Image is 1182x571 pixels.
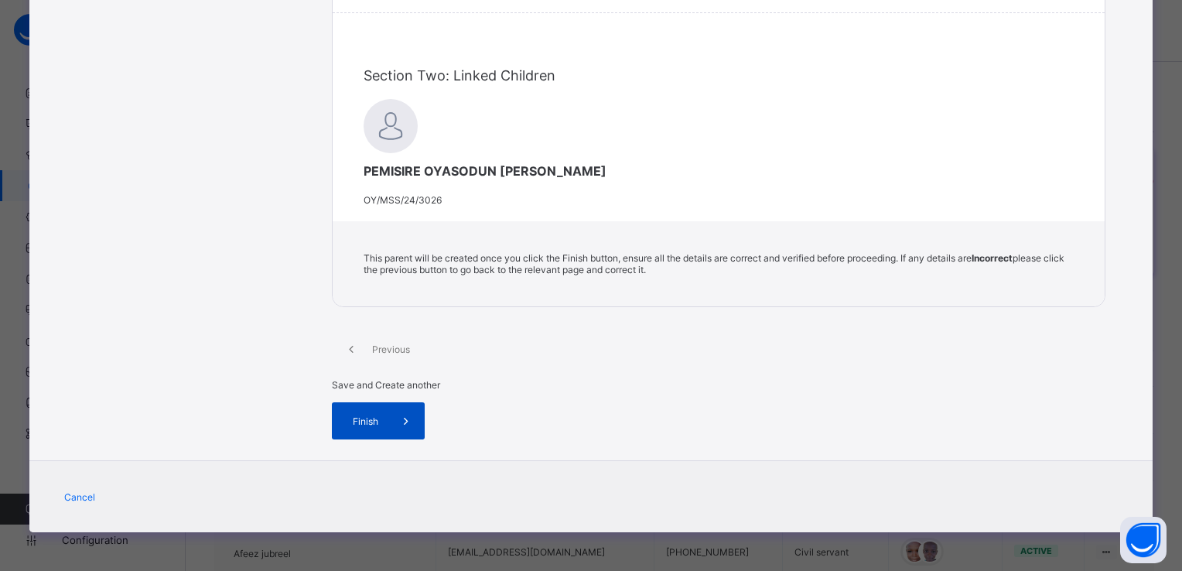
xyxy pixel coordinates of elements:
button: Open asap [1120,517,1167,563]
span: Cancel [64,491,95,503]
b: Incorrect [972,252,1013,264]
span: OY/MSS/24/3026 [364,194,442,206]
span: PEMISIRE OYASODUN [PERSON_NAME] [364,163,1074,179]
span: Previous [370,344,412,355]
span: Section Two: Linked Children [364,67,555,84]
span: Save and Create another [332,379,440,391]
span: This parent will be created once you click the Finish button, ensure all the details are correct ... [364,252,1064,275]
img: default.svg [364,99,418,153]
span: Finish [343,415,388,427]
